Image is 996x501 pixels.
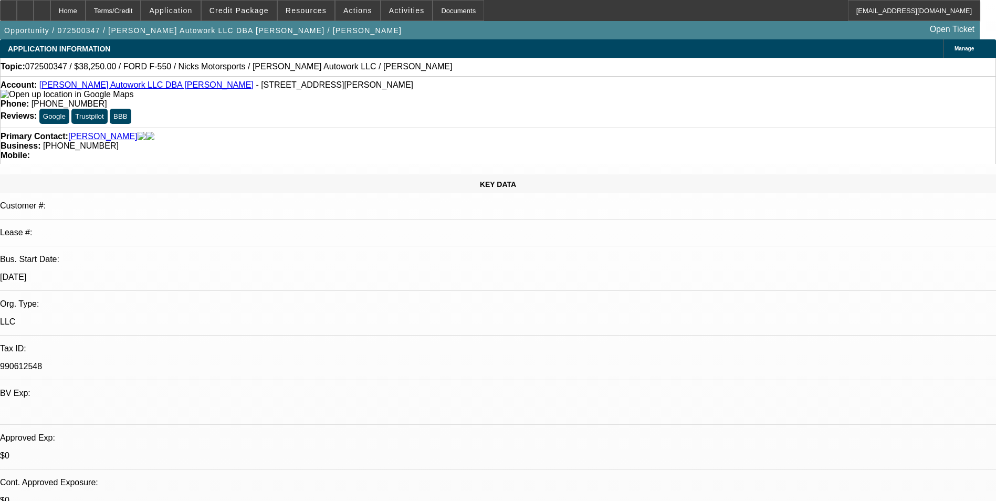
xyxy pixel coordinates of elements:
span: Manage [955,46,974,51]
a: Open Ticket [926,20,979,38]
span: - [STREET_ADDRESS][PERSON_NAME] [256,80,413,89]
span: [PHONE_NUMBER] [43,141,119,150]
button: Application [141,1,200,20]
span: Opportunity / 072500347 / [PERSON_NAME] Autowork LLC DBA [PERSON_NAME] / [PERSON_NAME] [4,26,402,35]
strong: Business: [1,141,40,150]
a: View Google Maps [1,90,133,99]
strong: Topic: [1,62,25,71]
button: Resources [278,1,334,20]
span: [PHONE_NUMBER] [32,99,107,108]
span: KEY DATA [480,180,516,189]
span: Activities [389,6,425,15]
img: Open up location in Google Maps [1,90,133,99]
span: Resources [286,6,327,15]
button: Activities [381,1,433,20]
button: Credit Package [202,1,277,20]
span: Credit Package [209,6,269,15]
strong: Reviews: [1,111,37,120]
button: Google [39,109,69,124]
strong: Account: [1,80,37,89]
span: Actions [343,6,372,15]
strong: Primary Contact: [1,132,68,141]
span: 072500347 / $38,250.00 / FORD F-550 / Nicks Motorsports / [PERSON_NAME] Autowork LLC / [PERSON_NAME] [25,62,453,71]
strong: Phone: [1,99,29,108]
button: BBB [110,109,131,124]
span: Application [149,6,192,15]
img: linkedin-icon.png [146,132,154,141]
a: [PERSON_NAME] [68,132,138,141]
button: Actions [336,1,380,20]
a: [PERSON_NAME] Autowork LLC DBA [PERSON_NAME] [39,80,254,89]
img: facebook-icon.png [138,132,146,141]
span: APPLICATION INFORMATION [8,45,110,53]
strong: Mobile: [1,151,30,160]
button: Trustpilot [71,109,107,124]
